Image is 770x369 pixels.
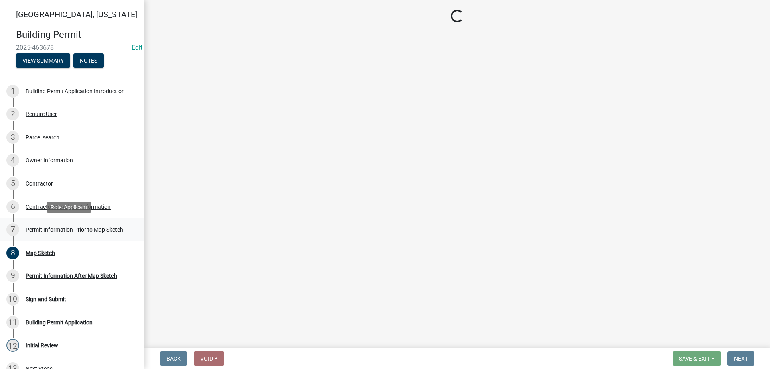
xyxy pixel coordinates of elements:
wm-modal-confirm: Summary [16,58,70,64]
div: Map Sketch [26,250,55,256]
div: Contractor [26,181,53,186]
div: 3 [6,131,19,144]
button: View Summary [16,53,70,68]
div: 9 [6,269,19,282]
div: Owner Information [26,157,73,163]
div: 4 [6,154,19,167]
div: Permit Information Prior to Map Sketch [26,227,123,232]
div: 5 [6,177,19,190]
wm-modal-confirm: Notes [73,58,104,64]
button: Void [194,351,224,366]
div: 2 [6,108,19,120]
div: Contractor/Developer Information [26,204,111,210]
span: 2025-463678 [16,44,128,51]
button: Notes [73,53,104,68]
div: Role: Applicant [47,202,91,213]
wm-modal-confirm: Edit Application Number [132,44,142,51]
div: Parcel search [26,135,59,140]
div: Initial Review [26,342,58,348]
button: Next [727,351,754,366]
div: 11 [6,316,19,329]
div: 1 [6,85,19,98]
span: Void [200,355,213,362]
div: 10 [6,293,19,306]
span: Back [166,355,181,362]
button: Back [160,351,187,366]
h4: Building Permit [16,29,138,41]
div: 6 [6,200,19,213]
div: Building Permit Application [26,320,93,325]
a: Edit [132,44,142,51]
div: 12 [6,339,19,352]
div: Sign and Submit [26,296,66,302]
div: 8 [6,247,19,259]
button: Save & Exit [673,351,721,366]
div: Permit Information After Map Sketch [26,273,117,279]
span: Next [734,355,748,362]
div: Building Permit Application Introduction [26,88,125,94]
div: 7 [6,223,19,236]
span: Save & Exit [679,355,710,362]
div: Require User [26,111,57,117]
span: [GEOGRAPHIC_DATA], [US_STATE] [16,10,137,19]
